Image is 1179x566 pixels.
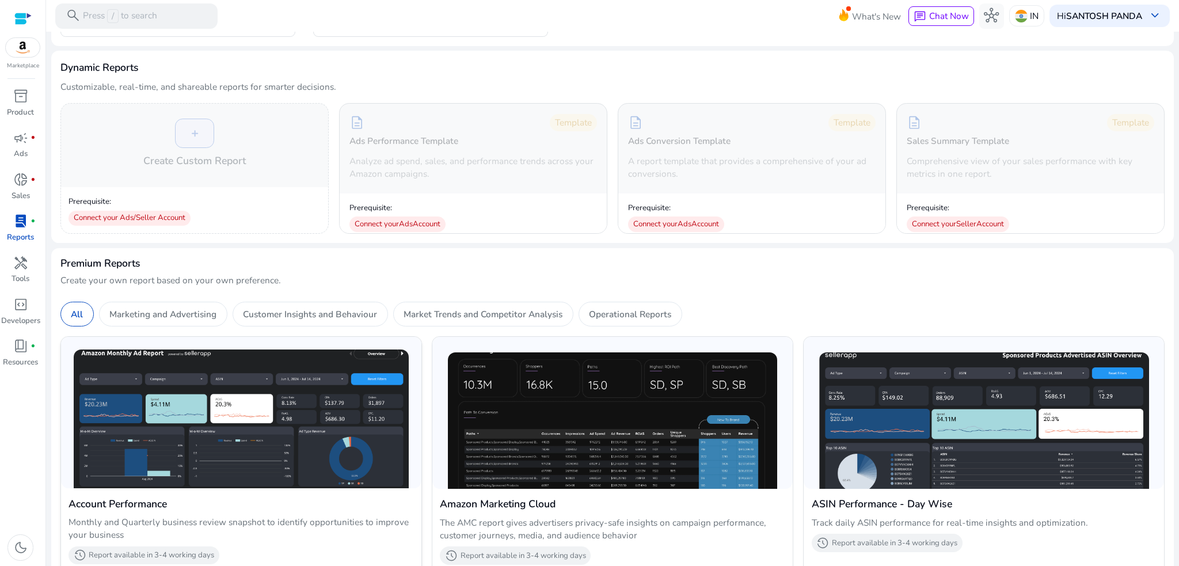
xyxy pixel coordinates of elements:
[628,136,731,146] h5: Ads Conversion Template
[852,6,901,26] span: What's New
[7,232,34,244] p: Reports
[550,114,597,132] div: Template
[907,136,1009,146] h5: Sales Summary Template
[14,149,28,160] p: Ads
[461,551,586,561] p: Report available in 3-4 working days
[349,115,364,130] span: description
[1015,10,1028,22] img: in.svg
[628,216,724,231] div: Connect your Ads Account
[628,115,643,130] span: description
[31,135,36,140] span: fiber_manual_record
[3,357,38,369] p: Resources
[907,155,1154,180] p: Comprehensive view of your sales performance with key metrics in one report.
[445,549,458,562] span: history_2
[60,274,1165,287] p: Create your own report based on your own preference.
[60,257,140,269] h4: Premium Reports
[143,153,246,168] h4: Create Custom Report
[243,307,377,321] p: Customer Insights and Behaviour
[907,203,1009,214] p: Prerequisite:
[13,256,28,271] span: handyman
[349,155,596,180] p: Analyze ad spend, sales, and performance trends across your Amazon campaigns.
[13,131,28,146] span: campaign
[89,550,214,561] p: Report available in 3-4 working days
[589,307,671,321] p: Operational Reports
[440,496,785,511] h4: Amazon Marketing Cloud
[31,219,36,224] span: fiber_manual_record
[69,496,413,511] h4: Account Performance
[13,297,28,312] span: code_blocks
[60,60,139,75] h3: Dynamic Reports
[832,538,957,549] p: Report available in 3-4 working days
[440,516,785,542] p: The AMC report gives advertisers privacy-safe insights on campaign performance, customer journeys...
[13,540,28,555] span: dark_mode
[109,307,216,321] p: Marketing and Advertising
[828,114,876,132] div: Template
[979,3,1005,29] button: hub
[1066,10,1142,22] b: SANTOSH PANDA
[1057,12,1142,20] p: Hi
[74,549,86,561] span: history_2
[13,89,28,104] span: inventory_2
[908,6,973,26] button: chatChat Now
[984,8,999,23] span: hub
[12,191,30,202] p: Sales
[349,203,446,214] p: Prerequisite:
[628,203,724,214] p: Prerequisite:
[69,197,321,207] p: Prerequisite:
[13,214,28,229] span: lab_profile
[7,62,39,70] p: Marketplace
[31,344,36,349] span: fiber_manual_record
[60,81,336,93] p: Customizable, real-time, and shareable reports for smarter decisions.
[1030,6,1039,26] p: IN
[907,115,922,130] span: description
[6,38,40,57] img: amazon.svg
[13,339,28,354] span: book_4
[7,107,34,119] p: Product
[816,537,829,549] span: history_2
[812,496,1157,511] h4: ASIN Performance - Day Wise
[349,216,446,231] div: Connect your Ads Account
[404,307,562,321] p: Market Trends and Competitor Analysis
[107,9,118,23] span: /
[349,136,458,146] h5: Ads Performance Template
[69,516,413,541] p: Monthly and Quarterly business review snapshot to identify opportunities to improve your business
[628,155,875,180] p: A report template that provides a comprehensive of your ad conversions.
[1147,8,1162,23] span: keyboard_arrow_down
[66,8,81,23] span: search
[1107,114,1154,132] div: Template
[31,177,36,183] span: fiber_manual_record
[83,9,157,23] p: Press to search
[175,119,214,147] div: +
[13,172,28,187] span: donut_small
[12,273,29,285] p: Tools
[1,316,40,327] p: Developers
[812,516,1157,529] p: Track daily ASIN performance for real-time insights and optimization.
[914,10,926,23] span: chat
[929,10,969,22] span: Chat Now
[71,307,83,321] p: All
[69,211,191,226] div: Connect your Ads/Seller Account
[907,216,1009,231] div: Connect your Seller Account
